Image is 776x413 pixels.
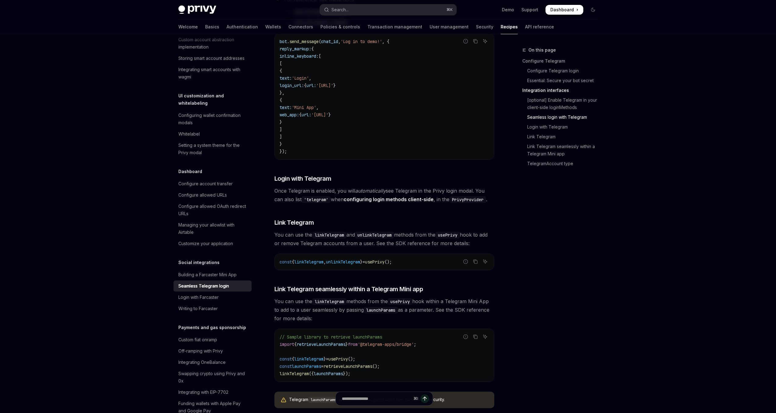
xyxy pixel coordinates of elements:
code: launchParams [364,307,398,313]
span: You can use the methods from the hook within a Telegram Mini App to add to a user seamlessly by p... [274,297,494,323]
code: linkTelegram [312,298,346,305]
button: Report incorrect code [462,333,470,341]
span: , [316,105,319,110]
span: (); [384,259,392,265]
a: Transaction management [367,20,422,34]
span: (); [348,356,355,362]
a: User management [430,20,469,34]
span: Login with Telegram [274,174,331,183]
span: 'Mini App' [292,105,316,110]
span: const [280,364,292,369]
button: Send message [420,394,429,403]
div: Configure allowed OAuth redirect URLs [178,203,248,217]
span: ⌘ K [446,7,453,12]
div: Building a Farcaster Mini App [178,271,237,278]
div: Managing your allowlist with Airtable [178,221,248,236]
span: { [292,259,294,265]
span: } [328,112,331,118]
a: Basics [205,20,219,34]
span: 'Login' [292,75,309,81]
span: chat_id [321,39,338,44]
span: You can use the and methods from the hook to add or remove Telegram accounts from a user. See the... [274,230,494,248]
a: Writing to Farcaster [173,303,252,314]
a: Dashboard [545,5,583,15]
div: Integrating with EIP-7702 [178,389,228,396]
button: Toggle dark mode [588,5,598,15]
span: '[URL]' [316,83,333,88]
a: Essential: Secure your bot secret [522,76,603,85]
a: Wallets [265,20,281,34]
a: Storing smart account addresses [173,53,252,64]
span: import [280,342,294,347]
a: Setting a system theme for the Privy modal [173,140,252,158]
a: Building a Farcaster Mini App [173,269,252,280]
a: Policies & controls [320,20,360,34]
code: linkTelegram [312,232,346,238]
div: Swapping crypto using Privy and 0x [178,370,248,385]
span: { [299,112,302,118]
button: Open search [320,4,456,15]
button: Report incorrect code [462,258,470,266]
a: Integrating smart accounts with wagmi [173,64,252,82]
span: [ [280,61,282,66]
span: '[URL]' [311,112,328,118]
a: Swapping crypto using Privy and 0x [173,368,252,386]
span: inline_keyboard: [280,53,319,59]
a: Configure Telegram [522,56,603,66]
button: Copy the contents from the code block [471,37,479,45]
div: Configure allowed URLs [178,191,227,199]
div: Login with Farcaster [178,294,219,301]
span: } [280,119,282,125]
img: dark logo [178,5,216,14]
span: } [324,356,326,362]
span: Dashboard [550,7,574,13]
span: const [280,356,292,362]
a: Security [476,20,493,34]
a: Customize your application [173,238,252,249]
a: Configure allowed OAuth redirect URLs [173,201,252,219]
span: url: [302,112,311,118]
a: Integrating with EIP-7702 [173,387,252,398]
a: Integration interfaces [522,85,603,95]
span: url: [306,83,316,88]
h5: Dashboard [178,168,202,175]
span: }); [280,149,287,154]
button: Report incorrect code [462,37,470,45]
h5: UI customization and whitelabeling [178,92,252,107]
span: web_app: [280,112,299,118]
div: Storing smart account addresses [178,55,245,62]
a: API reference [525,20,554,34]
span: Link Telegram seamlessly within a Telegram Mini app [274,285,423,293]
span: launchParams [314,371,343,376]
a: Login with Farcaster [173,292,252,303]
span: text: [280,75,292,81]
a: [optional] Enable Telegram in your client-side loginMethods [522,95,603,112]
em: automatically [355,188,386,194]
span: ] [280,134,282,139]
span: { [280,97,282,103]
div: Integrating smart accounts with wagmi [178,66,248,81]
span: , [324,259,326,265]
span: usePrivy [365,259,384,265]
input: Ask a question... [342,392,411,405]
span: { [294,342,297,347]
h5: Social integrations [178,259,220,266]
span: retrieveLaunchParams [324,364,372,369]
a: configuring login methods client-side [344,196,434,203]
span: ] [280,127,282,132]
div: Integrating OneBalance [178,359,226,366]
a: Link Telegram [522,132,603,142]
a: Managing your allowlist with Airtable [173,219,252,238]
div: Search... [331,6,349,13]
div: Customize your application [178,240,233,247]
a: Whitelabel [173,129,252,139]
a: Seamless Telegram login [173,281,252,292]
a: Custom fiat onramp [173,334,252,345]
span: usePrivy [328,356,348,362]
button: Copy the contents from the code block [471,258,479,266]
button: Ask AI [481,258,489,266]
span: = [326,356,328,362]
span: bot [280,39,287,44]
span: login_url: [280,83,304,88]
div: Writing to Farcaster [178,305,218,312]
